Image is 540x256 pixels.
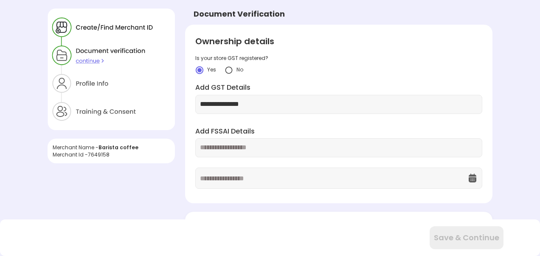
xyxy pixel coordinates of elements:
[48,9,175,130] img: xZtaNGYO7ZEa_Y6BGN0jBbY4tz3zD8CMWGtK9DYT203r_wSWJgC64uaYzQv0p6I5U3yzNyQZ90jnSGEji8ItH6xpax9JibOI_...
[194,9,285,20] div: Document Verification
[195,127,482,137] label: Add FSSAI Details
[53,144,170,151] div: Merchant Name -
[98,144,138,151] span: Barista coffee
[53,151,170,158] div: Merchant Id - 7649158
[195,66,204,74] img: crlYN1wOekqfTXo2sKdO7mpVD4GIyZBlBCY682TI1bTNaOsxckEXOmACbAD6EYcPGHR5wXB9K-wSeRvGOQTikGGKT-kEDVP-b...
[195,54,482,62] div: Is your store GST registered?
[195,35,482,48] div: Ownership details
[467,173,478,183] img: OcXK764TI_dg1n3pJKAFuNcYfYqBKGvmbXteblFrPew4KBASBbPUoKPFDRZzLe5z5khKOkBCrBseVNl8W_Mqhk0wgJF92Dyy9...
[236,66,243,73] span: No
[225,66,233,74] img: yidvdI1b1At5fYgYeHdauqyvT_pgttO64BpF2mcDGQwz_NKURL8lp7m2JUJk3Onwh4FIn8UgzATYbhG5vtZZpSXeknhWnnZDd...
[207,66,216,73] span: Yes
[430,226,503,249] button: Save & Continue
[195,83,482,93] label: Add GST Details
